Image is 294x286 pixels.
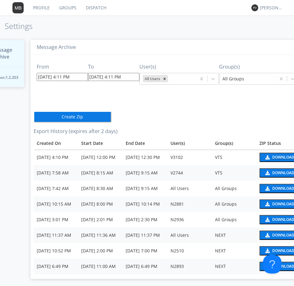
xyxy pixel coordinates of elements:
div: [DATE] 8:15 AM [81,170,119,176]
div: [DATE] 7:00 PM [126,248,164,254]
div: [DATE] 12:00 PM [81,154,119,160]
button: Create Zip [34,111,111,122]
div: [DATE] 6:49 PM [126,263,164,269]
div: [DATE] 8:30 AM [81,185,119,192]
div: All Users [143,75,161,82]
div: [DATE] 7:58 AM [37,170,75,176]
div: N2510 [170,248,209,254]
img: download media button [264,233,270,237]
th: Toggle SortBy [123,137,167,150]
div: [DATE] 9:15 AM [126,170,164,176]
div: [DATE] 11:37 AM [37,232,75,238]
iframe: Toggle Customer Support [263,255,282,274]
img: download media button [264,249,270,253]
div: [DATE] 6:49 PM [37,263,75,269]
div: NEXT [215,232,253,238]
div: [DATE] 2:00 PM [81,248,119,254]
div: N2893 [170,263,209,269]
div: N2881 [170,201,209,207]
img: download media button [264,155,270,160]
img: download media button [264,186,270,191]
div: [DATE] 2:30 PM [126,217,164,223]
div: [DATE] 8:00 PM [81,201,119,207]
div: [DATE] 9:15 AM [126,185,164,192]
div: [DATE] 11:36 AM [81,232,119,238]
h3: To [88,64,139,70]
th: User(s) [167,137,212,150]
div: N2936 [170,217,209,223]
div: [DATE] 4:10 PM [37,154,75,160]
div: All Users [170,232,209,238]
th: Toggle SortBy [34,137,78,150]
img: 373638.png [251,4,258,11]
div: [DATE] 12:30 PM [126,154,164,160]
img: download media button [264,202,270,206]
div: [DATE] 2:01 PM [81,217,119,223]
div: V3102 [170,154,209,160]
div: All Groups [215,185,253,192]
div: VTS [215,170,253,176]
div: V2744 [170,170,209,176]
div: All Users [170,185,209,192]
h3: User(s) [139,64,219,70]
div: [DATE] 10:15 AM [37,201,75,207]
div: VTS [215,154,253,160]
div: [PERSON_NAME] * [260,5,283,11]
div: All Groups [215,201,253,207]
div: [DATE] 10:52 PM [37,248,75,254]
div: NEXT [215,248,253,254]
h3: From [37,64,88,70]
div: [DATE] 11:37 PM [126,232,164,238]
img: download media button [264,171,270,175]
div: [DATE] 10:14 PM [126,201,164,207]
th: Toggle SortBy [78,137,123,150]
div: [DATE] 11:00 AM [81,263,119,269]
img: 373638.png [12,2,24,13]
div: NEXT [215,263,253,269]
div: Remove All Users [161,75,168,82]
div: All Groups [215,217,253,223]
th: Group(s) [212,137,256,150]
div: [DATE] 3:01 PM [37,217,75,223]
div: [DATE] 7:42 AM [37,185,75,192]
img: download media button [264,217,270,222]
